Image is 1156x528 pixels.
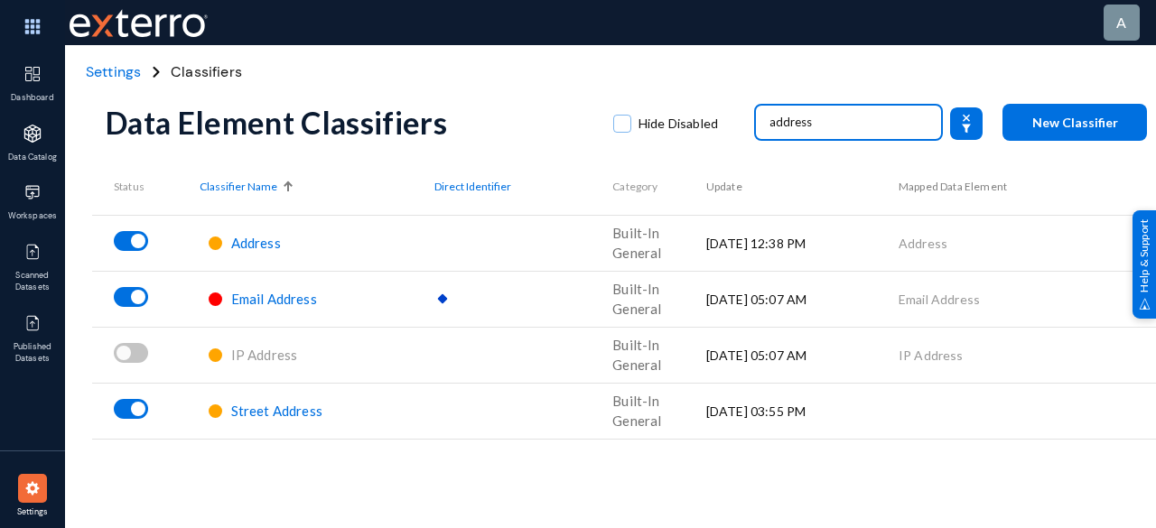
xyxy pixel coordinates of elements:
[1002,104,1147,141] button: New Classifier
[231,347,298,363] a: IP Address
[4,506,62,519] span: Settings
[200,179,435,195] div: Classifier Name
[4,341,62,366] span: Published Datasets
[23,183,42,201] img: icon-workspace.svg
[231,292,317,307] a: Email Address
[612,245,661,261] span: General
[612,301,661,317] span: General
[231,347,298,363] span: IP Address
[4,92,62,105] span: Dashboard
[612,225,659,241] span: Built-In
[434,179,612,195] div: Direct Identifier
[65,5,205,42] span: Exterro
[612,412,661,429] span: General
[23,314,42,332] img: icon-published.svg
[23,243,42,261] img: icon-published.svg
[5,7,60,46] img: app launcher
[4,152,62,164] span: Data Catalog
[231,403,322,419] span: Street Address
[706,159,899,215] th: Update
[171,61,242,83] span: Classifiers
[231,403,322,419] a: Street Address
[114,180,144,193] span: Status
[70,9,208,37] img: exterro-work-mark.svg
[706,327,899,383] td: [DATE] 05:07 AM
[4,270,62,294] span: Scanned Datasets
[200,179,277,195] span: Classifier Name
[23,125,42,143] img: icon-applications.svg
[1116,12,1126,33] div: a
[231,235,281,251] span: Address
[639,110,718,137] span: Hide Disabled
[23,479,42,497] img: icon-settings.svg
[1116,14,1126,31] span: a
[706,215,899,271] td: [DATE] 12:38 PM
[706,271,899,327] td: [DATE] 05:07 AM
[612,393,659,409] span: Built-In
[23,65,42,83] img: icon-dashboard.svg
[1133,209,1156,318] div: Help & Support
[706,383,899,439] td: [DATE] 03:55 PM
[612,357,661,373] span: General
[231,236,281,251] a: Address
[86,62,141,81] span: Settings
[106,104,595,141] div: Data Element Classifiers
[1139,298,1151,310] img: help_support.svg
[4,210,62,223] span: Workspaces
[434,179,511,195] span: Direct Identifier
[612,180,657,193] span: Category
[769,108,928,135] input: Filter on keywords
[1032,115,1118,130] span: New Classifier
[231,291,317,307] span: Email Address
[612,337,659,353] span: Built-In
[612,281,659,297] span: Built-In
